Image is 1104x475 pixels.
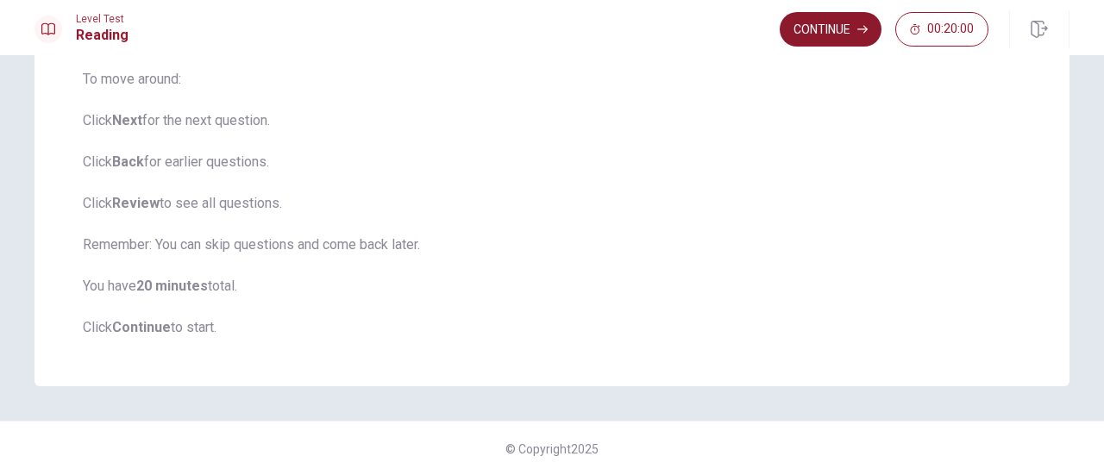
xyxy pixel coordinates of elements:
[112,112,142,128] b: Next
[76,25,129,46] h1: Reading
[76,13,129,25] span: Level Test
[895,12,988,47] button: 00:20:00
[112,319,171,335] b: Continue
[505,442,599,456] span: © Copyright 2025
[112,195,160,211] b: Review
[780,12,881,47] button: Continue
[136,278,208,294] b: 20 minutes
[112,153,144,170] b: Back
[927,22,974,36] span: 00:20:00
